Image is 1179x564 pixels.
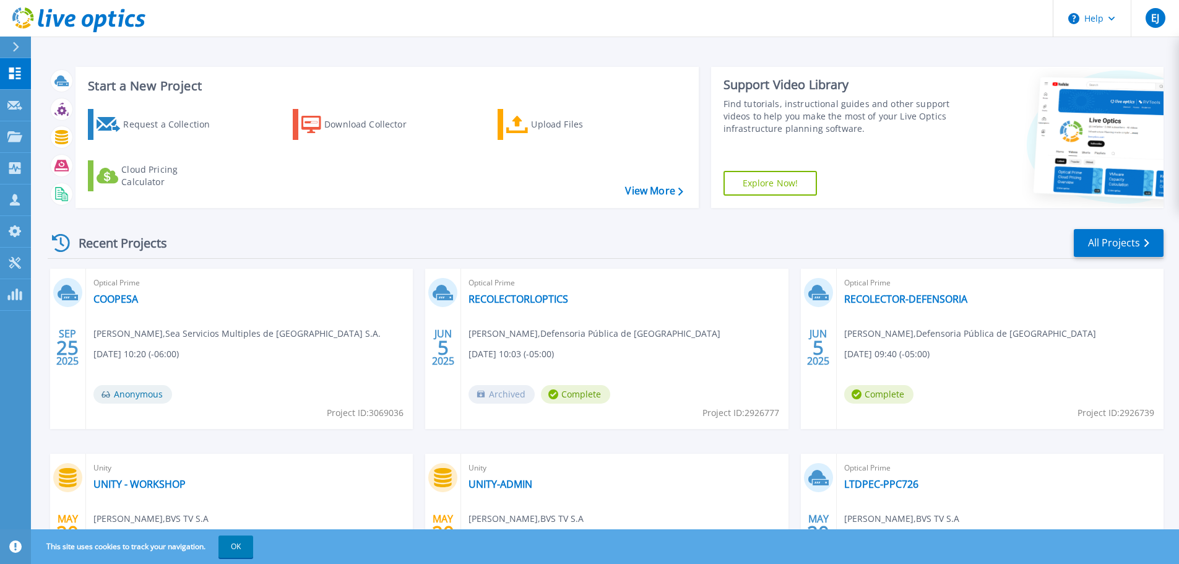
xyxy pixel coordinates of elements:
span: Unity [93,461,405,475]
div: Recent Projects [48,228,184,258]
span: 5 [813,342,824,353]
span: [DATE] 09:40 (-05:00) [844,347,930,361]
a: UNITY-ADMIN [469,478,532,490]
span: 20 [56,527,79,538]
div: Upload Files [531,112,630,137]
a: RECOLECTORLOPTICS [469,293,568,305]
span: 20 [807,527,829,538]
span: EJ [1151,13,1159,23]
span: [PERSON_NAME] , Defensoria Pública de [GEOGRAPHIC_DATA] [844,327,1096,341]
span: Complete [844,385,913,404]
a: RECOLECTOR-DEFENSORIA [844,293,967,305]
a: LTDPEC-PPC726 [844,478,918,490]
span: [PERSON_NAME] , Defensoria Pública de [GEOGRAPHIC_DATA] [469,327,720,341]
span: 20 [432,527,454,538]
span: Optical Prime [844,461,1156,475]
span: Archived [469,385,535,404]
span: Optical Prime [93,276,405,290]
span: [DATE] 10:03 (-05:00) [469,347,554,361]
a: Upload Files [498,109,636,140]
a: Explore Now! [723,171,818,196]
div: Cloud Pricing Calculator [121,163,220,188]
span: Anonymous [93,385,172,404]
div: MAY 2025 [431,510,455,555]
div: Request a Collection [123,112,222,137]
span: [PERSON_NAME] , BVS TV S.A [469,512,584,526]
span: Project ID: 2926777 [702,406,779,420]
span: [PERSON_NAME] , BVS TV S.A [844,512,959,526]
span: Project ID: 3069036 [327,406,404,420]
span: [PERSON_NAME] , BVS TV S.A [93,512,209,526]
a: View More [625,185,683,197]
span: Optical Prime [844,276,1156,290]
a: Download Collector [293,109,431,140]
a: COOPESA [93,293,138,305]
div: Find tutorials, instructional guides and other support videos to help you make the most of your L... [723,98,954,135]
span: 5 [438,342,449,353]
span: Optical Prime [469,276,780,290]
div: MAY 2025 [56,510,79,555]
span: [PERSON_NAME] , Sea Servicios Multiples de [GEOGRAPHIC_DATA] S.A. [93,327,381,341]
div: MAY 2025 [806,510,830,555]
a: Cloud Pricing Calculator [88,160,226,191]
span: [DATE] 10:20 (-06:00) [93,347,179,361]
a: All Projects [1074,229,1164,257]
span: Complete [541,385,610,404]
div: Support Video Library [723,77,954,93]
div: JUN 2025 [806,325,830,370]
div: SEP 2025 [56,325,79,370]
span: Project ID: 2926739 [1078,406,1154,420]
span: This site uses cookies to track your navigation. [34,536,253,558]
h3: Start a New Project [88,79,683,93]
div: JUN 2025 [431,325,455,370]
div: Download Collector [324,112,423,137]
span: 25 [56,342,79,353]
a: Request a Collection [88,109,226,140]
button: OK [218,536,253,558]
span: Unity [469,461,780,475]
a: UNITY - WORKSHOP [93,478,186,490]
